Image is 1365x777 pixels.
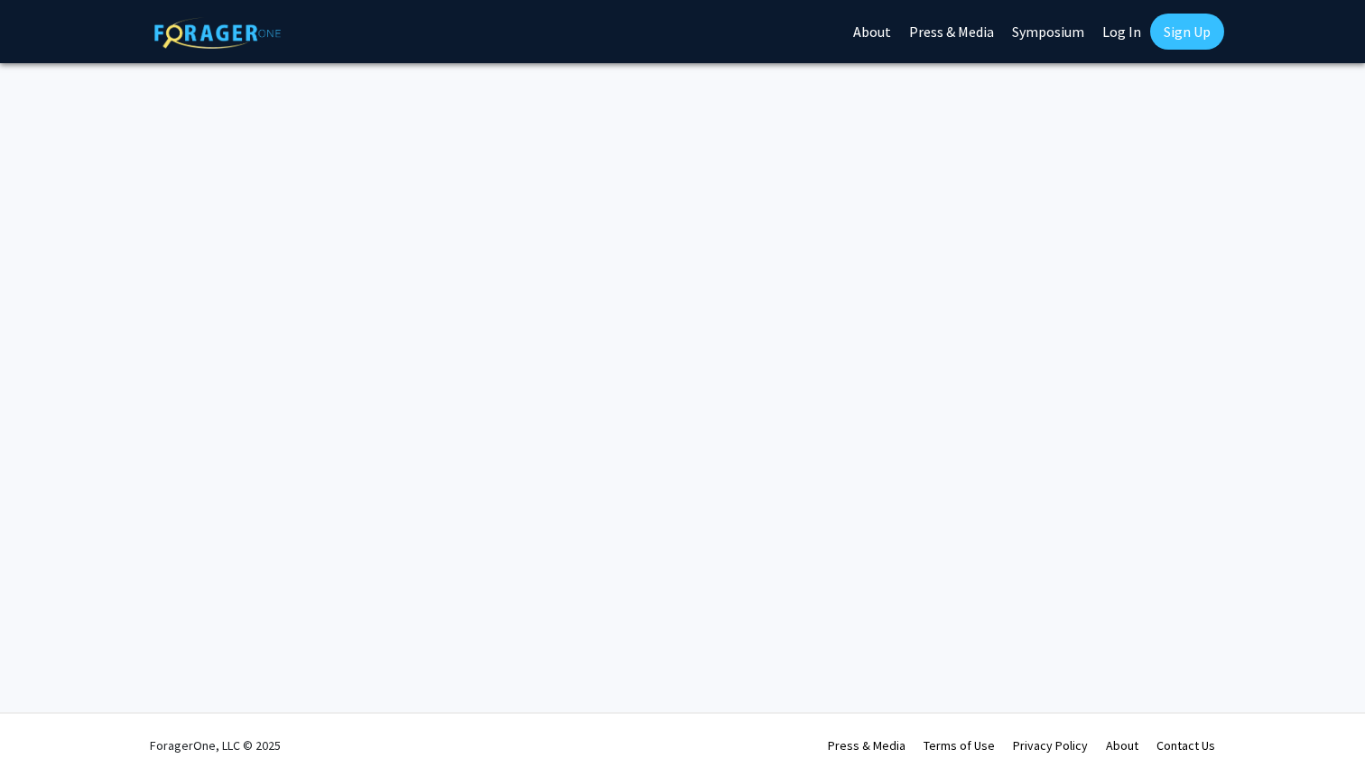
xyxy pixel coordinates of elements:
div: ForagerOne, LLC © 2025 [150,714,281,777]
a: Press & Media [828,737,905,754]
a: Contact Us [1156,737,1215,754]
a: Privacy Policy [1013,737,1088,754]
img: ForagerOne Logo [154,17,281,49]
a: Terms of Use [924,737,995,754]
a: About [1106,737,1138,754]
a: Sign Up [1150,14,1224,50]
